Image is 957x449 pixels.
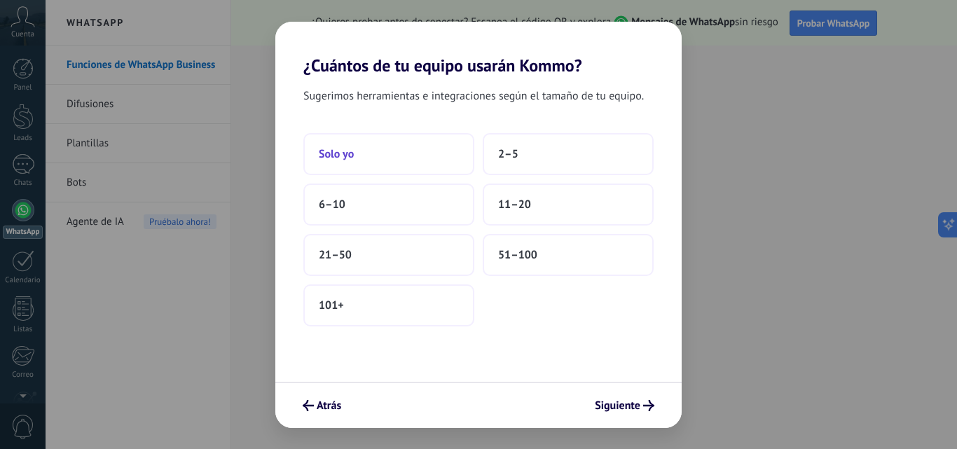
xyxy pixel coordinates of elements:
[595,401,640,410] span: Siguiente
[483,184,654,226] button: 11–20
[483,234,654,276] button: 51–100
[303,234,474,276] button: 21–50
[275,22,682,76] h2: ¿Cuántos de tu equipo usarán Kommo?
[296,394,347,417] button: Atrás
[317,401,341,410] span: Atrás
[303,284,474,326] button: 101+
[498,248,537,262] span: 51–100
[319,147,354,161] span: Solo yo
[498,147,518,161] span: 2–5
[319,198,345,212] span: 6–10
[588,394,661,417] button: Siguiente
[303,87,644,105] span: Sugerimos herramientas e integraciones según el tamaño de tu equipo.
[498,198,531,212] span: 11–20
[319,248,352,262] span: 21–50
[483,133,654,175] button: 2–5
[303,184,474,226] button: 6–10
[303,133,474,175] button: Solo yo
[319,298,344,312] span: 101+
